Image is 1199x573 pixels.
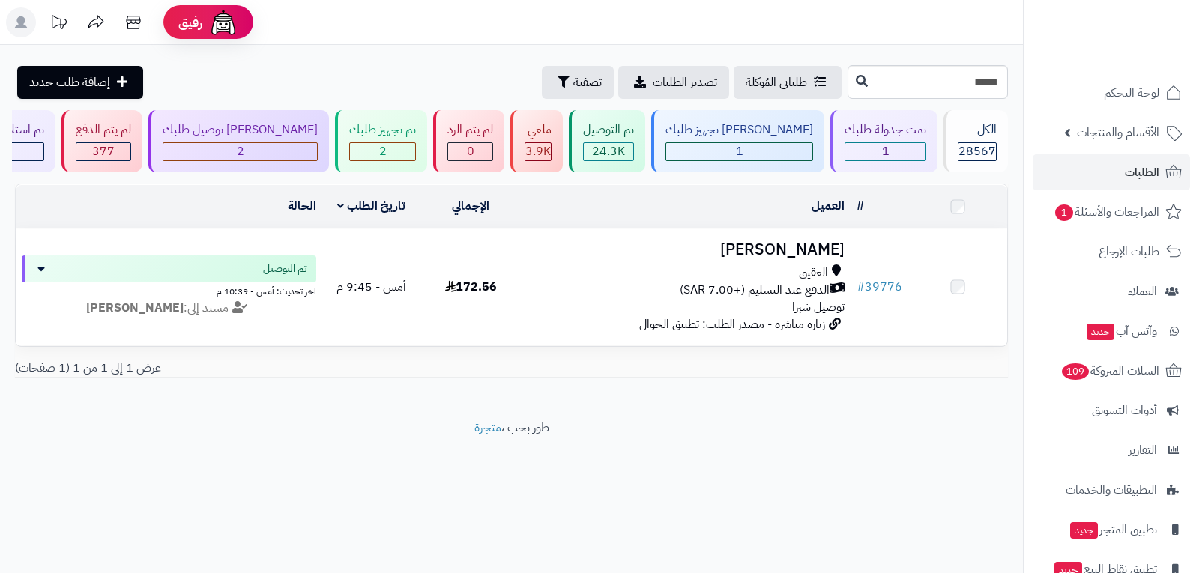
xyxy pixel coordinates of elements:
div: اخر تحديث: أمس - 10:39 م [22,282,316,298]
span: أمس - 9:45 م [336,278,406,296]
h3: [PERSON_NAME] [526,241,845,258]
div: عرض 1 إلى 1 من 1 (1 صفحات) [4,360,512,377]
a: الإجمالي [452,197,489,215]
a: ملغي 3.9K [507,110,566,172]
a: العميل [812,197,845,215]
span: وآتس آب [1085,321,1157,342]
div: الكل [958,121,997,139]
div: [PERSON_NAME] تجهيز طلبك [665,121,813,139]
div: 24303 [584,143,633,160]
div: 1 [845,143,925,160]
span: رفيق [178,13,202,31]
button: تصفية [542,66,614,99]
span: طلبات الإرجاع [1099,241,1159,262]
a: # [857,197,864,215]
a: الحالة [288,197,316,215]
a: الكل28567 [940,110,1011,172]
div: لم يتم الدفع [76,121,131,139]
a: أدوات التسويق [1033,392,1190,428]
a: [PERSON_NAME] توصيل طلبك 2 [145,110,332,172]
a: لم يتم الرد 0 [430,110,507,172]
a: #39776 [857,278,902,296]
div: 3881 [525,143,551,160]
div: 0 [448,143,492,160]
span: 2 [379,142,387,160]
span: جديد [1070,522,1098,539]
span: 0 [467,142,474,160]
span: العملاء [1128,281,1157,302]
span: # [857,278,865,296]
span: الدفع عند التسليم (+7.00 SAR) [680,282,830,299]
a: [PERSON_NAME] تجهيز طلبك 1 [648,110,827,172]
span: تطبيق المتجر [1069,519,1157,540]
span: 24.3K [592,142,625,160]
div: مسند إلى: [10,300,327,317]
span: 1 [882,142,890,160]
a: تحديثات المنصة [40,7,77,41]
a: تصدير الطلبات [618,66,729,99]
div: تم تجهيز طلبك [349,121,416,139]
span: تصفية [573,73,602,91]
a: تم التوصيل 24.3K [566,110,648,172]
a: وآتس آبجديد [1033,313,1190,349]
span: 172.56 [445,278,497,296]
a: تطبيق المتجرجديد [1033,512,1190,548]
span: المراجعات والأسئلة [1054,201,1159,222]
a: لم يتم الدفع 377 [58,110,145,172]
span: 1 [1054,204,1074,222]
span: التقارير [1129,440,1157,461]
div: 2 [350,143,415,160]
div: تمت جدولة طلبك [845,121,926,139]
a: الطلبات [1033,154,1190,190]
span: إضافة طلب جديد [29,73,110,91]
span: العقيق [799,264,828,282]
span: السلات المتروكة [1060,360,1159,381]
a: إضافة طلب جديد [17,66,143,99]
div: 377 [76,143,130,160]
img: logo-2.png [1097,16,1185,47]
a: المراجعات والأسئلة1 [1033,194,1190,230]
span: الطلبات [1125,162,1159,183]
span: 1 [736,142,743,160]
span: 28567 [958,142,996,160]
span: 3.9K [525,142,551,160]
a: لوحة التحكم [1033,75,1190,111]
a: العملاء [1033,273,1190,309]
span: زيارة مباشرة - مصدر الطلب: تطبيق الجوال [639,315,825,333]
span: جديد [1087,324,1114,340]
span: تصدير الطلبات [653,73,717,91]
div: 1 [666,143,812,160]
a: متجرة [474,419,501,437]
a: التقارير [1033,432,1190,468]
strong: [PERSON_NAME] [86,299,184,317]
span: طلباتي المُوكلة [746,73,807,91]
span: تم التوصيل [263,261,307,276]
a: طلبات الإرجاع [1033,234,1190,270]
a: تم تجهيز طلبك 2 [332,110,430,172]
span: 109 [1060,363,1090,381]
div: [PERSON_NAME] توصيل طلبك [163,121,318,139]
span: أدوات التسويق [1092,400,1157,421]
div: ملغي [525,121,552,139]
div: لم يتم الرد [447,121,493,139]
span: توصيل شبرا [792,298,845,316]
span: التطبيقات والخدمات [1066,479,1157,500]
a: التطبيقات والخدمات [1033,472,1190,508]
span: لوحة التحكم [1104,82,1159,103]
span: 377 [92,142,115,160]
span: 2 [237,142,244,160]
a: طلباتي المُوكلة [734,66,842,99]
a: تمت جدولة طلبك 1 [827,110,940,172]
div: تم التوصيل [583,121,634,139]
div: 2 [163,143,317,160]
span: الأقسام والمنتجات [1077,122,1159,143]
img: ai-face.png [208,7,238,37]
a: تاريخ الطلب [337,197,405,215]
a: السلات المتروكة109 [1033,353,1190,389]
